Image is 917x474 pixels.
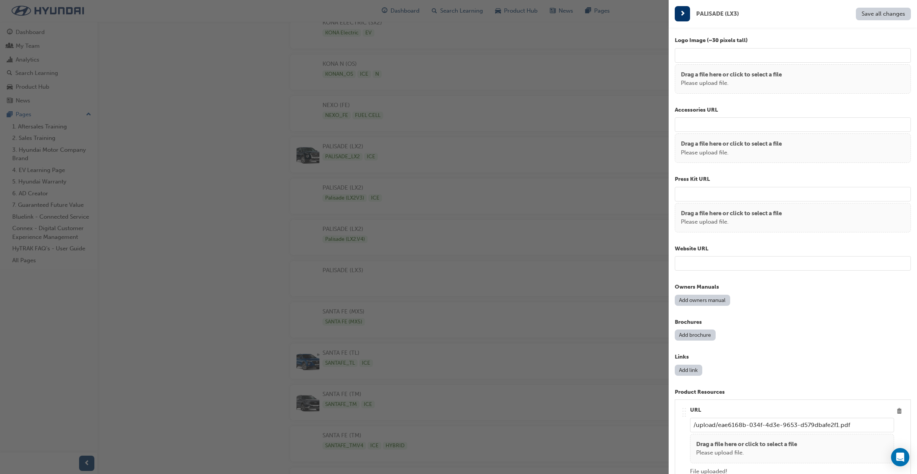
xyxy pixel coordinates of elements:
[681,140,782,148] p: Drag a file here or click to select a file
[862,10,905,17] span: Save all changes
[675,36,911,45] p: Logo Image (~30 pixels tall)
[675,330,716,341] button: Add brochure
[696,440,797,449] p: Drag a file here or click to select a file
[675,318,911,327] p: Brochures
[675,203,911,232] div: Drag a file here or click to select a filePlease upload file.
[675,133,911,163] div: Drag a file here or click to select a filePlease upload file.
[681,209,782,218] p: Drag a file here or click to select a file
[675,295,730,306] button: Add owners manual
[681,79,782,88] p: Please upload file.
[675,106,911,115] p: Accessories URL
[675,283,911,292] p: Owners Manuals
[675,64,911,94] div: Drag a file here or click to select a filePlease upload file.
[690,434,894,463] div: Drag a file here or click to select a filePlease upload file.
[675,353,911,362] p: Links
[680,10,685,18] span: next-icon
[891,448,909,466] div: Open Intercom Messenger
[690,406,894,415] p: URL
[696,10,739,18] span: PALISADE (LX3)
[681,406,687,419] div: .. .. .. ..
[681,218,782,226] p: Please upload file.
[681,70,782,79] p: Drag a file here or click to select a file
[675,365,702,376] button: Add link
[675,388,911,397] p: Product Resources
[696,448,797,457] p: Please upload file.
[675,175,911,184] p: Press Kit URL
[681,148,782,157] p: Please upload file.
[894,406,904,416] button: Delete
[856,8,911,20] button: Save all changes
[675,245,911,253] p: Website URL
